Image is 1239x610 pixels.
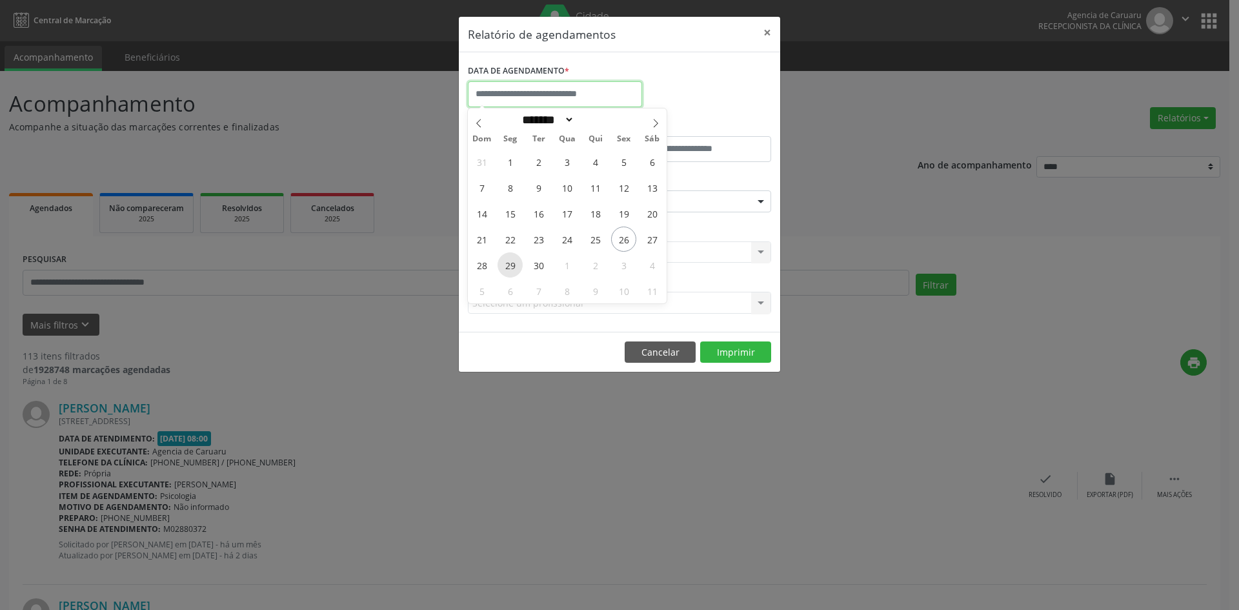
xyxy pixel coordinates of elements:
span: Setembro 18, 2025 [583,201,608,226]
label: ATÉ [623,116,771,136]
span: Setembro 27, 2025 [640,227,665,252]
span: Ter [525,135,553,143]
span: Setembro 4, 2025 [583,149,608,174]
span: Setembro 5, 2025 [611,149,636,174]
button: Close [754,17,780,48]
span: Outubro 1, 2025 [554,252,579,278]
input: Year [574,113,617,127]
span: Setembro 26, 2025 [611,227,636,252]
span: Setembro 14, 2025 [469,201,494,226]
span: Qui [581,135,610,143]
h5: Relatório de agendamentos [468,26,616,43]
span: Sáb [638,135,667,143]
span: Setembro 9, 2025 [526,175,551,200]
label: DATA DE AGENDAMENTO [468,61,569,81]
span: Setembro 22, 2025 [498,227,523,252]
span: Setembro 28, 2025 [469,252,494,278]
span: Outubro 7, 2025 [526,278,551,303]
span: Outubro 4, 2025 [640,252,665,278]
span: Qua [553,135,581,143]
button: Imprimir [700,341,771,363]
span: Setembro 3, 2025 [554,149,579,174]
select: Month [518,113,574,127]
span: Setembro 8, 2025 [498,175,523,200]
span: Seg [496,135,525,143]
span: Outubro 9, 2025 [583,278,608,303]
span: Setembro 12, 2025 [611,175,636,200]
span: Setembro 17, 2025 [554,201,579,226]
span: Setembro 15, 2025 [498,201,523,226]
span: Outubro 2, 2025 [583,252,608,278]
span: Setembro 29, 2025 [498,252,523,278]
span: Setembro 13, 2025 [640,175,665,200]
span: Outubro 10, 2025 [611,278,636,303]
span: Setembro 21, 2025 [469,227,494,252]
span: Setembro 23, 2025 [526,227,551,252]
span: Agosto 31, 2025 [469,149,494,174]
span: Setembro 6, 2025 [640,149,665,174]
span: Setembro 25, 2025 [583,227,608,252]
button: Cancelar [625,341,696,363]
span: Setembro 11, 2025 [583,175,608,200]
span: Setembro 10, 2025 [554,175,579,200]
span: Setembro 2, 2025 [526,149,551,174]
span: Setembro 19, 2025 [611,201,636,226]
span: Outubro 5, 2025 [469,278,494,303]
span: Sex [610,135,638,143]
span: Setembro 16, 2025 [526,201,551,226]
span: Dom [468,135,496,143]
span: Outubro 11, 2025 [640,278,665,303]
span: Outubro 3, 2025 [611,252,636,278]
span: Outubro 8, 2025 [554,278,579,303]
span: Setembro 7, 2025 [469,175,494,200]
span: Setembro 30, 2025 [526,252,551,278]
span: Setembro 1, 2025 [498,149,523,174]
span: Setembro 24, 2025 [554,227,579,252]
span: Outubro 6, 2025 [498,278,523,303]
span: Setembro 20, 2025 [640,201,665,226]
